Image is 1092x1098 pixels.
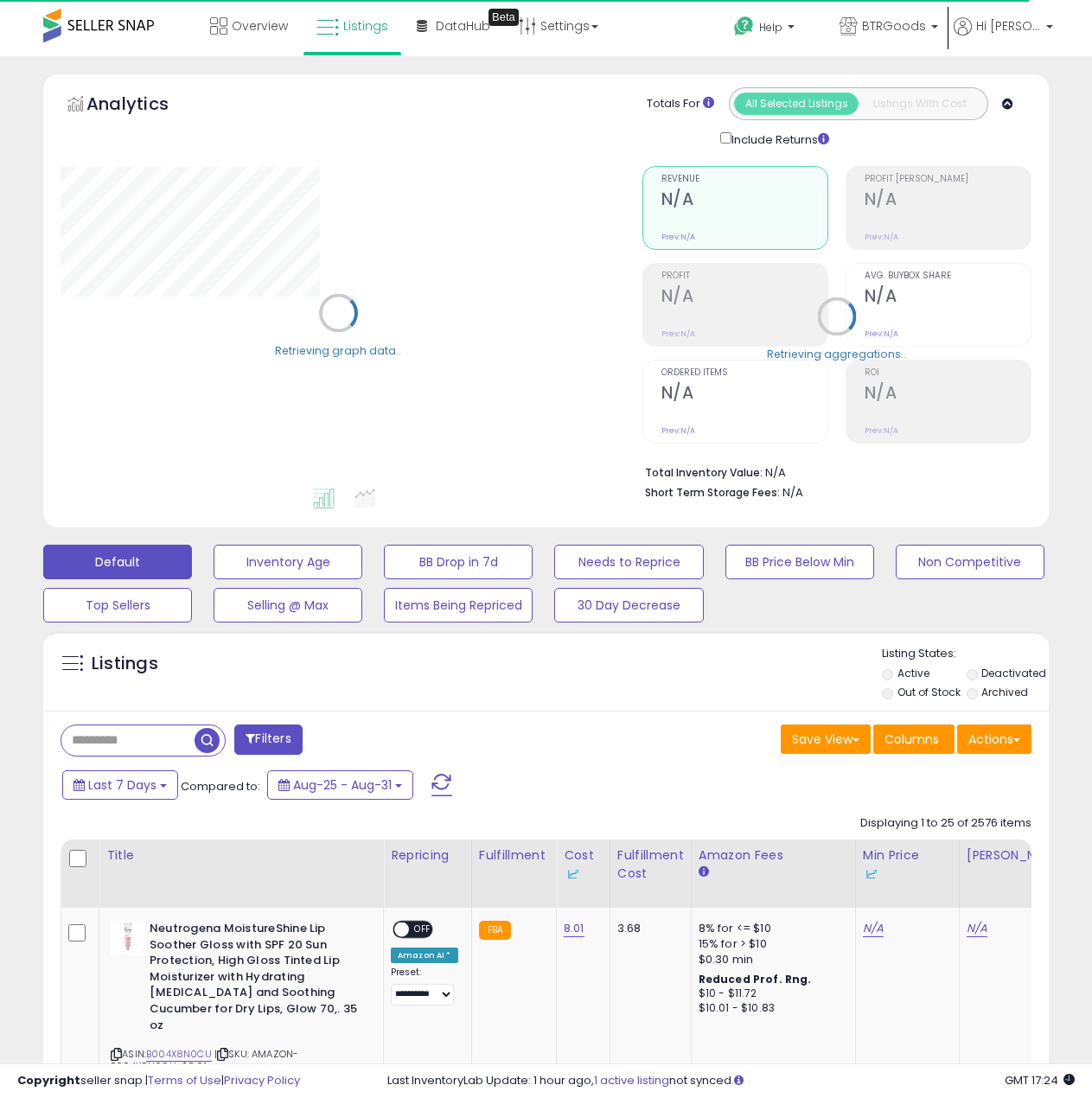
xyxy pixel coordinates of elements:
div: Fulfillment Cost [617,846,684,883]
button: Selling @ Max [214,588,362,622]
label: Out of Stock [897,685,961,699]
div: Fulfillment [479,846,549,865]
label: Active [897,666,929,680]
div: $0.30 min [699,952,842,967]
span: Compared to: [181,778,260,795]
div: Title [106,846,376,865]
small: FBA [479,921,511,940]
img: InventoryLab Logo [564,865,581,883]
div: Tooltip anchor [489,9,519,26]
button: Inventory Age [214,545,362,579]
button: All Selected Listings [734,93,859,115]
a: Terms of Use [148,1072,221,1088]
button: Non Competitive [896,545,1044,579]
button: Last 7 Days [62,770,178,800]
div: Some or all of the values in this column are provided from Inventory Lab. [863,865,952,883]
span: Help [759,20,782,35]
button: Save View [781,725,871,754]
span: Aug-25 - Aug-31 [293,776,392,794]
div: Amazon AI * [391,948,458,963]
div: Totals For [647,96,714,112]
a: Privacy Policy [224,1072,300,1088]
b: Reduced Prof. Rng. [699,972,812,986]
a: Help [720,3,824,56]
div: Displaying 1 to 25 of 2576 items [860,815,1031,832]
span: | SKU: AMAZON-B004X8N0CU-$8.01 [111,1047,298,1073]
span: Columns [884,731,939,748]
button: Columns [873,725,955,754]
button: Top Sellers [43,588,192,622]
img: InventoryLab Logo [863,865,880,883]
div: Amazon Fees [699,846,848,865]
button: Default [43,545,192,579]
label: Deactivated [981,666,1046,680]
i: Get Help [733,16,755,37]
label: Archived [981,685,1028,699]
div: 15% for > $10 [699,936,842,952]
span: Hi [PERSON_NAME] [976,17,1041,35]
a: 1 active listing [594,1072,669,1088]
div: $10.01 - $10.83 [699,1001,842,1016]
div: [PERSON_NAME] [967,846,1070,865]
small: Amazon Fees. [699,865,709,880]
a: Hi [PERSON_NAME] [954,17,1053,56]
div: seller snap | | [17,1073,300,1089]
h5: Listings [92,652,158,676]
button: BB Price Below Min [725,545,874,579]
span: Overview [232,17,288,35]
a: N/A [863,920,884,937]
button: Aug-25 - Aug-31 [267,770,413,800]
b: Neutrogena MoistureShine Lip Soother Gloss with SPF 20 Sun Protection, High Gloss Tinted Lip Mois... [150,921,360,1037]
button: Actions [957,725,1031,754]
div: 8% for <= $10 [699,921,842,936]
div: Last InventoryLab Update: 1 hour ago, not synced. [387,1073,1075,1089]
div: Retrieving graph data.. [275,342,401,358]
div: 3.68 [617,921,678,936]
h5: Analytics [86,92,202,120]
button: Needs to Reprice [554,545,703,579]
a: 8.01 [564,920,584,937]
button: BB Drop in 7d [384,545,533,579]
p: Listing States: [882,646,1049,662]
span: DataHub [436,17,490,35]
span: 2025-09-8 17:24 GMT [1005,1072,1075,1088]
div: Preset: [391,967,458,1005]
button: 30 Day Decrease [554,588,703,622]
span: OFF [409,922,437,937]
button: Listings With Cost [858,93,982,115]
div: Cost [564,846,603,883]
a: B004X8N0CU [146,1047,212,1062]
span: BTRGoods [862,17,926,35]
strong: Copyright [17,1072,80,1088]
button: Filters [234,725,302,755]
button: Items Being Repriced [384,588,533,622]
img: 21SVrp2ETuL._SL40_.jpg [111,921,145,955]
span: Listings [343,17,388,35]
div: Min Price [863,846,952,883]
a: N/A [967,920,987,937]
div: Retrieving aggregations.. [767,346,906,361]
div: Include Returns [707,129,850,149]
div: Repricing [391,846,464,865]
div: Some or all of the values in this column are provided from Inventory Lab. [564,865,603,883]
span: Last 7 Days [88,776,156,794]
div: $10 - $11.72 [699,986,842,1001]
